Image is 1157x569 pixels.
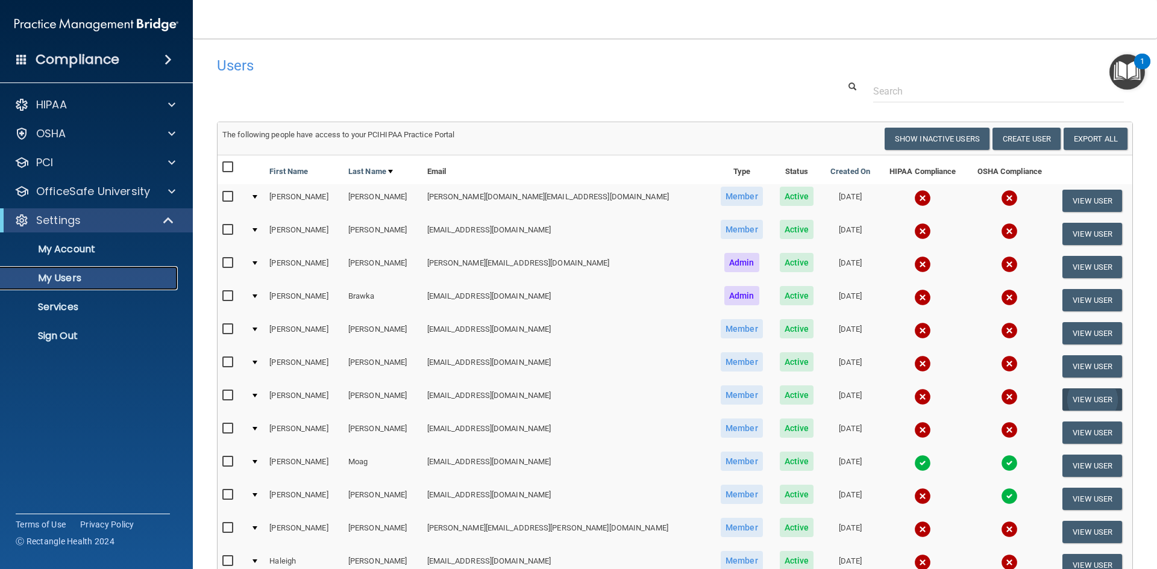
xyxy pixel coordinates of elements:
[343,184,422,217] td: [PERSON_NAME]
[8,243,172,255] p: My Account
[269,164,308,179] a: First Name
[822,383,879,416] td: [DATE]
[422,250,712,284] td: [PERSON_NAME][EMAIL_ADDRESS][DOMAIN_NAME]
[822,184,879,217] td: [DATE]
[422,482,712,515] td: [EMAIL_ADDRESS][DOMAIN_NAME]
[1109,54,1145,90] button: Open Resource Center, 1 new notification
[914,421,931,438] img: cross.ca9f0e7f.svg
[780,452,814,471] span: Active
[771,155,822,184] th: Status
[948,483,1143,532] iframe: Drift Widget Chat Controller
[14,13,178,37] img: PMB logo
[343,250,422,284] td: [PERSON_NAME]
[422,416,712,449] td: [EMAIL_ADDRESS][DOMAIN_NAME]
[1062,455,1122,477] button: View User
[1062,190,1122,212] button: View User
[422,317,712,350] td: [EMAIL_ADDRESS][DOMAIN_NAME]
[914,190,931,207] img: cross.ca9f0e7f.svg
[721,518,763,537] span: Member
[265,449,343,482] td: [PERSON_NAME]
[265,250,343,284] td: [PERSON_NAME]
[1001,455,1018,471] img: tick.e7d51cea.svg
[721,485,763,504] span: Member
[822,250,879,284] td: [DATE]
[914,521,931,538] img: cross.ca9f0e7f.svg
[780,253,814,272] span: Active
[36,51,119,68] h4: Compliance
[1001,388,1018,405] img: cross.ca9f0e7f.svg
[822,416,879,449] td: [DATE]
[36,98,67,112] p: HIPAA
[343,515,422,549] td: [PERSON_NAME]
[14,126,175,141] a: OSHA
[967,155,1052,184] th: OSHA Compliance
[343,284,422,317] td: Brawka
[780,385,814,405] span: Active
[914,322,931,339] img: cross.ca9f0e7f.svg
[343,482,422,515] td: [PERSON_NAME]
[1001,322,1018,339] img: cross.ca9f0e7f.svg
[265,416,343,449] td: [PERSON_NAME]
[780,485,814,504] span: Active
[343,217,422,250] td: [PERSON_NAME]
[1062,256,1122,278] button: View User
[724,253,759,272] span: Admin
[992,128,1061,150] button: Create User
[8,301,172,313] p: Services
[14,184,175,199] a: OfficeSafe University
[780,418,814,438] span: Active
[721,385,763,405] span: Member
[1062,289,1122,311] button: View User
[8,272,172,284] p: My Users
[265,482,343,515] td: [PERSON_NAME]
[914,455,931,471] img: tick.e7d51cea.svg
[422,449,712,482] td: [EMAIL_ADDRESS][DOMAIN_NAME]
[914,289,931,306] img: cross.ca9f0e7f.svg
[217,58,744,73] h4: Users
[80,518,134,530] a: Privacy Policy
[780,518,814,537] span: Active
[265,515,343,549] td: [PERSON_NAME]
[14,155,175,170] a: PCI
[14,213,175,228] a: Settings
[343,449,422,482] td: Moag
[36,155,53,170] p: PCI
[222,130,455,139] span: The following people have access to your PCIHIPAA Practice Portal
[422,217,712,250] td: [EMAIL_ADDRESS][DOMAIN_NAME]
[343,416,422,449] td: [PERSON_NAME]
[1001,421,1018,438] img: cross.ca9f0e7f.svg
[780,220,814,239] span: Active
[265,184,343,217] td: [PERSON_NAME]
[36,213,81,228] p: Settings
[780,187,814,206] span: Active
[914,388,931,405] img: cross.ca9f0e7f.svg
[885,128,989,150] button: Show Inactive Users
[1062,521,1122,543] button: View User
[1001,256,1018,273] img: cross.ca9f0e7f.svg
[16,518,66,530] a: Terms of Use
[265,317,343,350] td: [PERSON_NAME]
[721,319,763,338] span: Member
[422,155,712,184] th: Email
[914,488,931,505] img: cross.ca9f0e7f.svg
[1140,61,1144,77] div: 1
[1001,223,1018,240] img: cross.ca9f0e7f.svg
[265,217,343,250] td: [PERSON_NAME]
[822,317,879,350] td: [DATE]
[343,350,422,383] td: [PERSON_NAME]
[780,286,814,305] span: Active
[822,515,879,549] td: [DATE]
[8,330,172,342] p: Sign Out
[422,383,712,416] td: [EMAIL_ADDRESS][DOMAIN_NAME]
[14,98,175,112] a: HIPAA
[830,164,870,179] a: Created On
[1062,421,1122,444] button: View User
[1062,355,1122,378] button: View User
[1064,128,1127,150] a: Export All
[780,352,814,372] span: Active
[822,482,879,515] td: [DATE]
[36,184,150,199] p: OfficeSafe University
[422,515,712,549] td: [PERSON_NAME][EMAIL_ADDRESS][PERSON_NAME][DOMAIN_NAME]
[822,284,879,317] td: [DATE]
[879,155,967,184] th: HIPAA Compliance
